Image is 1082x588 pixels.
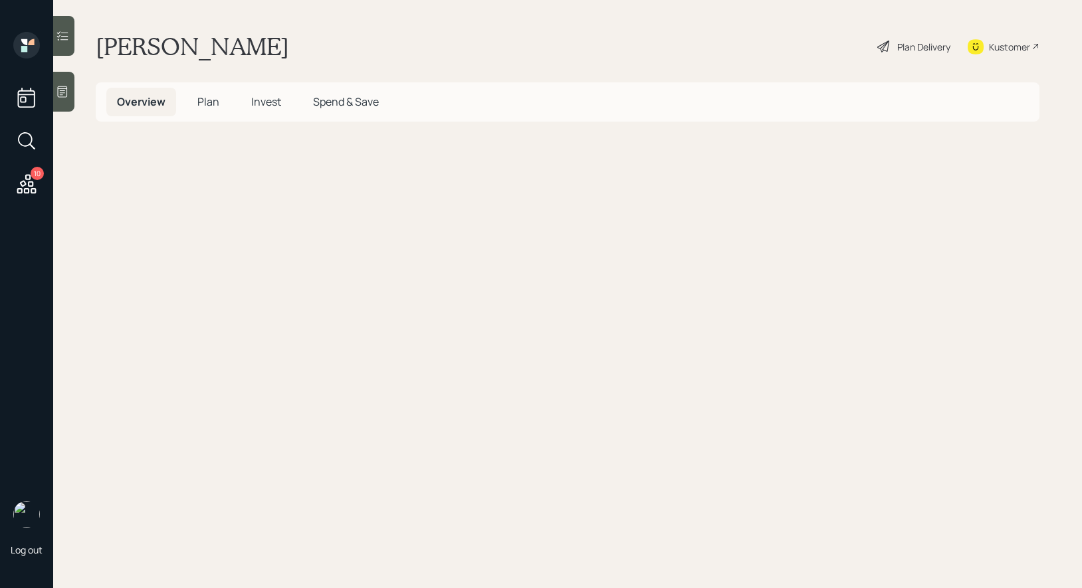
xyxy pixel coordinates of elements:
[897,40,950,54] div: Plan Delivery
[197,94,219,109] span: Plan
[989,40,1030,54] div: Kustomer
[117,94,165,109] span: Overview
[96,32,289,61] h1: [PERSON_NAME]
[31,167,44,180] div: 10
[251,94,281,109] span: Invest
[13,501,40,528] img: treva-nostdahl-headshot.png
[313,94,379,109] span: Spend & Save
[11,543,43,556] div: Log out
